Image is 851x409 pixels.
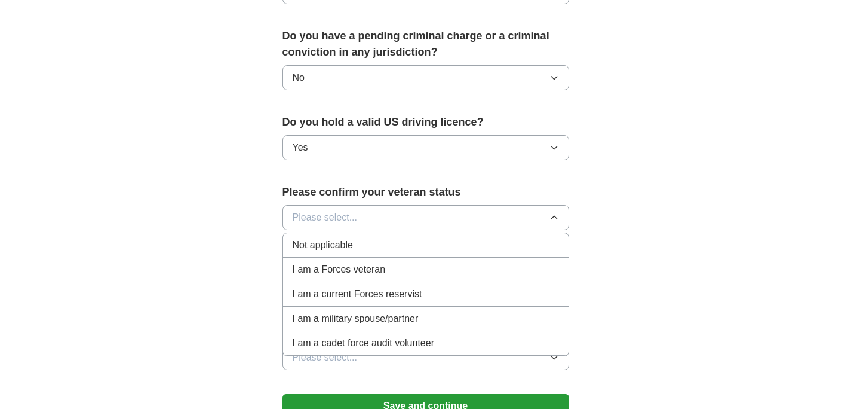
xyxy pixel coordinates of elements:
button: Please select... [282,345,569,370]
label: Please confirm your veteran status [282,184,569,200]
span: Please select... [293,210,358,225]
span: No [293,71,305,85]
span: I am a cadet force audit volunteer [293,336,434,350]
span: Not applicable [293,238,353,252]
label: Do you have a pending criminal charge or a criminal conviction in any jurisdiction? [282,28,569,60]
span: Please select... [293,350,358,365]
span: I am a Forces veteran [293,263,386,277]
button: Please select... [282,205,569,230]
button: Yes [282,135,569,160]
button: No [282,65,569,90]
label: Do you hold a valid US driving licence? [282,114,569,130]
span: I am a military spouse/partner [293,312,419,326]
span: Yes [293,141,308,155]
span: I am a current Forces reservist [293,287,422,301]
